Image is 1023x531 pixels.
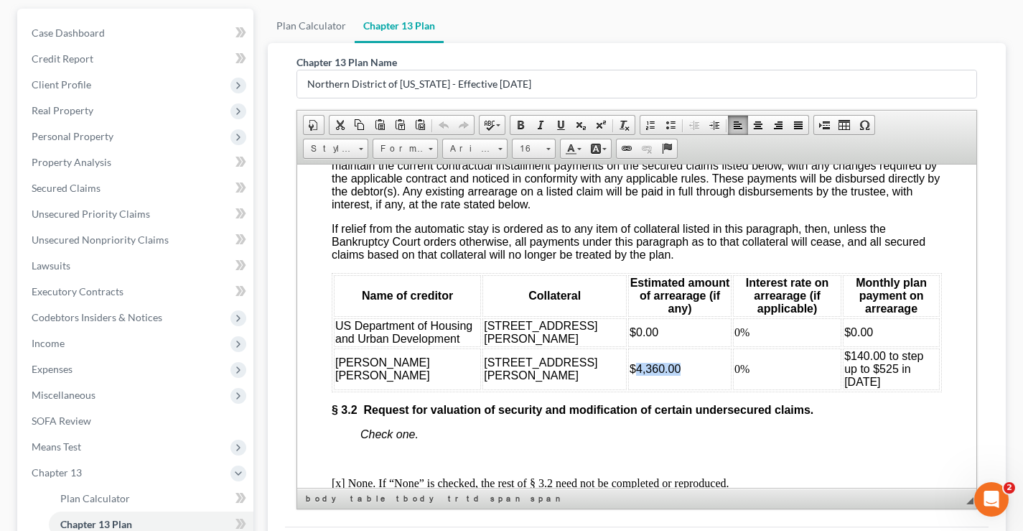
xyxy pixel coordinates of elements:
a: Unsecured Nonpriority Claims [20,227,253,253]
a: Superscript [591,116,611,134]
a: Justify [788,116,808,134]
strong: § 3.2 [34,239,60,251]
span: If relief from the automatic stay is ordered as to any item of collateral listed in this paragrap... [34,58,628,96]
span: Client Profile [32,78,91,91]
a: Bold [510,116,531,134]
a: Center [748,116,768,134]
a: Insert/Remove Numbered List [640,116,660,134]
a: Italic [531,116,551,134]
a: Format [373,139,438,159]
a: Insert/Remove Bulleted List [660,116,681,134]
a: SOFA Review [20,408,253,434]
a: Chapter 13 Plan [355,9,444,43]
a: Secured Claims [20,175,253,201]
span: $4,360.00 [332,198,383,211]
a: Property Analysis [20,149,253,175]
a: table element [347,491,392,506]
span: Check one. [63,264,121,276]
a: span element [487,491,526,506]
span: Arial [443,139,493,158]
a: Styles [303,139,368,159]
td: 0% [436,154,544,183]
a: tr element [445,491,462,506]
span: Unsecured Nonpriority Claims [32,234,169,246]
a: Paste as plain text [390,116,410,134]
p: [x] None. If “None” is checked, the rest of § 3.2 need not be completed or reproduced. [34,313,645,325]
span: Credit Report [32,52,93,65]
a: Background Color [586,139,611,158]
a: Insert Special Character [854,116,874,134]
a: Plan Calculator [268,9,355,43]
span: Chapter 13 Plan [60,518,132,530]
a: Align Left [728,116,748,134]
a: Cut [330,116,350,134]
span: Styles [304,139,354,158]
span: Name of creditor [65,125,156,137]
span: [STREET_ADDRESS][PERSON_NAME] [187,192,300,217]
a: Arial [442,139,508,159]
td: 0% [436,184,544,226]
a: Case Dashboard [20,20,253,46]
span: $0.00 [547,162,576,174]
a: tbody element [393,491,444,506]
a: Insert Page Break for Printing [814,116,834,134]
span: SOFA Review [32,415,91,427]
span: Lawsuits [32,259,70,272]
span: Unsecured Priority Claims [32,208,150,220]
a: Paste [370,116,390,134]
span: US Department of Housing and Urban Development [38,155,175,180]
span: Miscellaneous [32,389,95,401]
span: Monthly plan payment on arrearage [559,112,630,150]
a: Unsecured Priority Claims [20,201,253,227]
span: Means Test [32,440,81,453]
a: Lawsuits [20,253,253,279]
a: Credit Report [20,46,253,72]
span: 2 [1004,482,1015,494]
a: Copy [350,116,370,134]
a: Remove Format [615,116,635,134]
span: $0.00 [332,162,361,174]
span: [PERSON_NAME] [PERSON_NAME] [38,192,133,217]
a: Unlink [637,139,657,158]
a: 16 [512,139,556,159]
span: 16 [513,139,541,158]
span: Executory Contracts [32,285,123,297]
span: Estimated amount of arrearage (if any) [333,112,433,150]
a: Anchor [657,139,677,158]
a: body element [303,491,346,506]
span: Real Property [32,104,93,116]
span: Codebtors Insiders & Notices [32,311,162,323]
a: Document Properties [304,116,324,134]
a: Executory Contracts [20,279,253,305]
span: Interest rate on arrearage (if applicable) [449,112,532,150]
a: Decrease Indent [684,116,704,134]
a: Table [834,116,854,134]
span: Expenses [32,363,73,375]
span: Personal Property [32,130,113,142]
span: Plan Calculator [60,492,130,504]
iframe: Intercom live chat [974,482,1009,517]
a: Subscript [571,116,591,134]
span: $140.00 to step up to $525 in [DATE] [547,185,626,223]
a: td element [464,491,486,506]
span: Case Dashboard [32,27,105,39]
a: Link [617,139,637,158]
a: Redo [454,116,474,134]
span: [STREET_ADDRESS][PERSON_NAME] [187,155,300,180]
a: Underline [551,116,571,134]
iframe: Rich Text Editor, document-ckeditor [297,165,976,488]
a: Text Color [561,139,586,158]
a: Plan Calculator [49,486,253,512]
a: Increase Indent [704,116,724,134]
label: Chapter 13 Plan Name [296,55,397,70]
span: Secured Claims [32,182,101,194]
a: span element [528,491,566,506]
span: Chapter 13 [32,466,82,479]
a: Align Right [768,116,788,134]
a: Paste from Word [410,116,430,134]
span: Collateral [231,125,284,137]
span: Format [373,139,424,158]
a: Spell Checker [480,116,505,134]
a: Undo [434,116,454,134]
span: Property Analysis [32,156,111,168]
